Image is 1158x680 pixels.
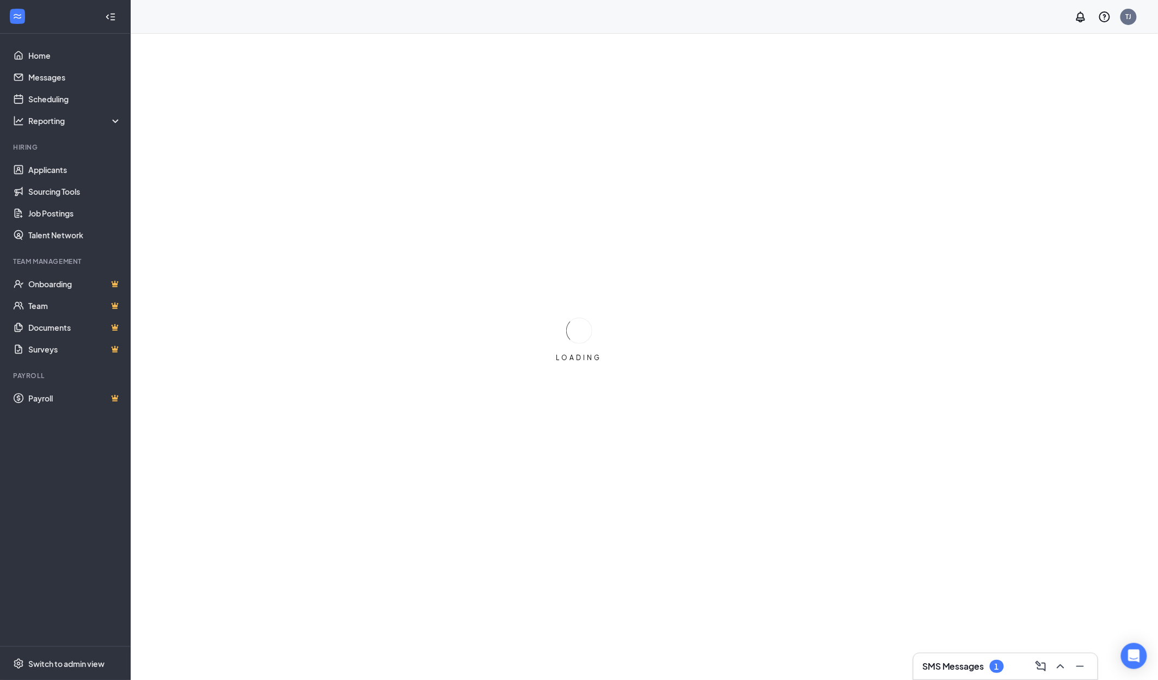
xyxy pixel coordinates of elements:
[28,273,121,295] a: OnboardingCrown
[552,353,606,362] div: LOADING
[105,11,116,22] svg: Collapse
[28,181,121,202] a: Sourcing Tools
[1074,10,1087,23] svg: Notifications
[28,658,105,669] div: Switch to admin view
[28,224,121,246] a: Talent Network
[1032,658,1050,675] button: ComposeMessage
[12,11,23,22] svg: WorkstreamLogo
[922,660,984,672] h3: SMS Messages
[28,115,122,126] div: Reporting
[28,88,121,110] a: Scheduling
[1074,660,1087,673] svg: Minimize
[28,387,121,409] a: PayrollCrown
[13,371,119,380] div: Payroll
[28,338,121,360] a: SurveysCrown
[1098,10,1111,23] svg: QuestionInfo
[13,257,119,266] div: Team Management
[995,662,999,671] div: 1
[13,143,119,152] div: Hiring
[1054,660,1067,673] svg: ChevronUp
[1034,660,1047,673] svg: ComposeMessage
[28,202,121,224] a: Job Postings
[28,45,121,66] a: Home
[28,295,121,317] a: TeamCrown
[28,66,121,88] a: Messages
[1121,643,1147,669] div: Open Intercom Messenger
[13,115,24,126] svg: Analysis
[28,159,121,181] a: Applicants
[1071,658,1089,675] button: Minimize
[13,658,24,669] svg: Settings
[28,317,121,338] a: DocumentsCrown
[1052,658,1069,675] button: ChevronUp
[1126,12,1132,21] div: TJ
